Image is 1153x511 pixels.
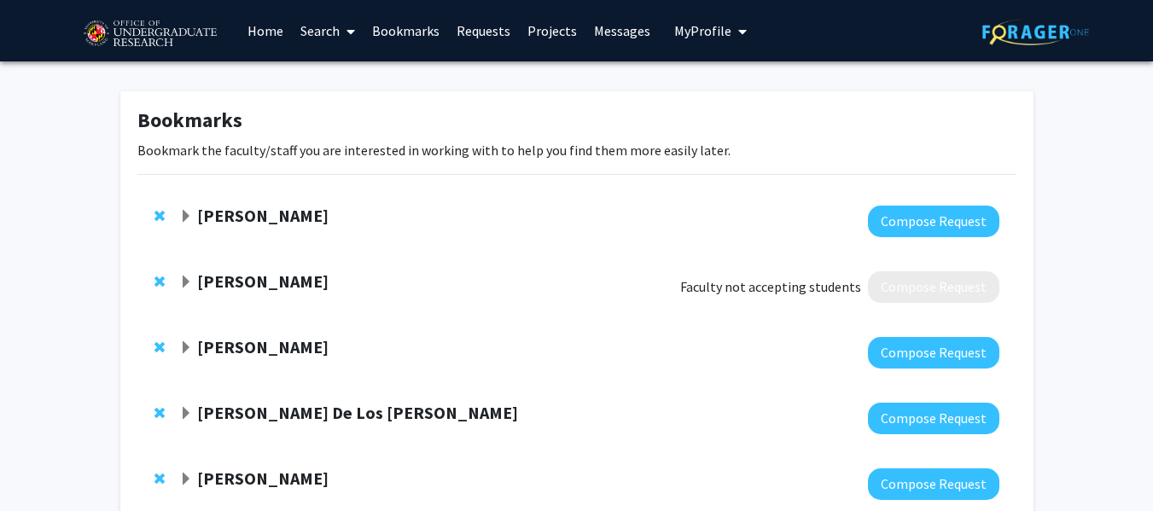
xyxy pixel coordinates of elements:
[197,205,329,226] strong: [PERSON_NAME]
[868,403,999,434] button: Compose Request to Andres De Los Reyes
[868,468,999,500] button: Compose Request to Alexander Shackman
[868,337,999,369] button: Compose Request to Jeremy Purcell
[179,341,193,355] span: Expand Jeremy Purcell Bookmark
[868,271,999,303] button: Compose Request to Jennifer Rae Myers
[154,472,165,485] span: Remove Alexander Shackman from bookmarks
[197,270,329,292] strong: [PERSON_NAME]
[179,210,193,224] span: Expand Yasmeen Faroqi-Shah Bookmark
[292,1,364,61] a: Search
[154,209,165,223] span: Remove Yasmeen Faroqi-Shah from bookmarks
[154,340,165,354] span: Remove Jeremy Purcell from bookmarks
[197,402,518,423] strong: [PERSON_NAME] De Los [PERSON_NAME]
[137,140,1016,160] p: Bookmark the faculty/staff you are interested in working with to help you find them more easily l...
[982,19,1089,45] img: ForagerOne Logo
[680,276,861,297] span: Faculty not accepting students
[519,1,585,61] a: Projects
[154,406,165,420] span: Remove Andres De Los Reyes from bookmarks
[197,336,329,357] strong: [PERSON_NAME]
[239,1,292,61] a: Home
[364,1,448,61] a: Bookmarks
[154,275,165,288] span: Remove Jennifer Rae Myers from bookmarks
[137,108,1016,133] h1: Bookmarks
[179,473,193,486] span: Expand Alexander Shackman Bookmark
[868,206,999,237] button: Compose Request to Yasmeen Faroqi-Shah
[179,276,193,289] span: Expand Jennifer Rae Myers Bookmark
[179,407,193,421] span: Expand Andres De Los Reyes Bookmark
[197,467,329,489] strong: [PERSON_NAME]
[585,1,659,61] a: Messages
[448,1,519,61] a: Requests
[674,22,731,39] span: My Profile
[78,13,222,55] img: University of Maryland Logo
